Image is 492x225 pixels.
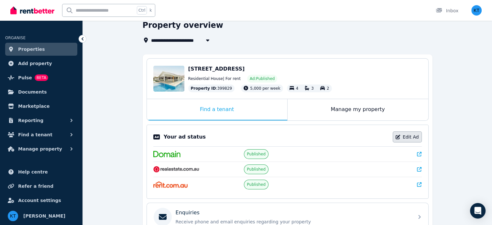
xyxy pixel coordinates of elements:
[18,45,45,53] span: Properties
[471,5,482,16] img: Kerri Thomas
[311,86,314,91] span: 3
[5,85,77,98] a: Documents
[143,20,223,30] h1: Property overview
[5,165,77,178] a: Help centre
[296,86,299,91] span: 4
[10,6,54,15] img: RentBetter
[5,71,77,84] a: PulseBETA
[18,168,48,176] span: Help centre
[393,131,422,142] a: Edit Ad
[191,86,216,91] span: Property ID
[8,211,18,221] img: Kerri Thomas
[5,100,77,113] a: Marketplace
[153,166,200,173] img: RealEstate.com.au
[18,88,47,96] span: Documents
[5,43,77,56] a: Properties
[18,197,61,204] span: Account settings
[250,86,280,91] span: 5,000 per week
[23,212,65,220] span: [PERSON_NAME]
[247,182,266,187] span: Published
[18,182,53,190] span: Refer a friend
[176,219,410,225] p: Receive phone and email enquiries regarding your property
[436,7,458,14] div: Inbox
[327,86,329,91] span: 2
[176,209,200,217] p: Enquiries
[18,74,32,82] span: Pulse
[288,99,428,120] div: Manage my property
[5,114,77,127] button: Reporting
[18,117,43,124] span: Reporting
[149,8,152,13] span: k
[247,167,266,172] span: Published
[18,60,52,67] span: Add property
[137,6,147,15] span: Ctrl
[153,181,188,188] img: Rent.com.au
[18,131,52,139] span: Find a tenant
[5,180,77,193] a: Refer a friend
[188,76,241,81] span: Residential House | For rent
[5,36,26,40] span: ORGANISE
[35,74,48,81] span: BETA
[153,151,180,157] img: Domain.com.au
[147,99,287,120] div: Find a tenant
[188,84,235,92] div: : 399829
[5,128,77,141] button: Find a tenant
[5,57,77,70] a: Add property
[18,145,62,153] span: Manage property
[470,203,486,219] div: Open Intercom Messenger
[188,66,245,72] span: [STREET_ADDRESS]
[164,133,206,141] p: Your ad status
[250,76,275,81] span: Ad: Published
[5,194,77,207] a: Account settings
[18,102,49,110] span: Marketplace
[5,142,77,155] button: Manage property
[247,152,266,157] span: Published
